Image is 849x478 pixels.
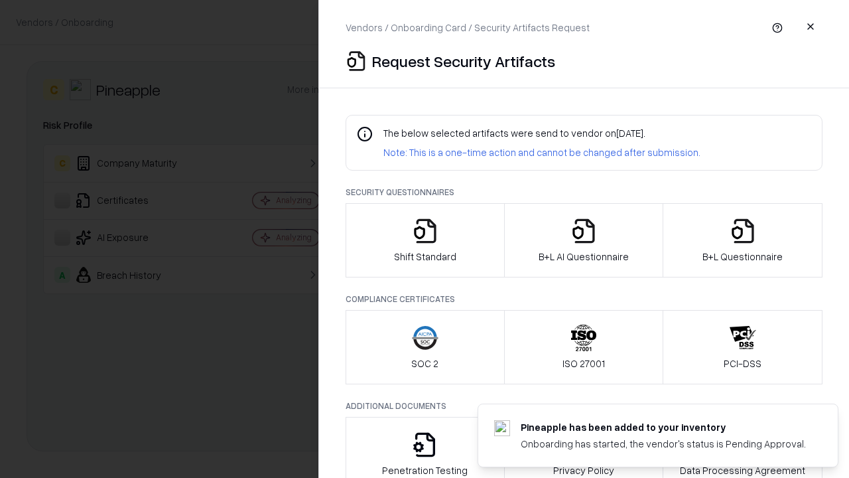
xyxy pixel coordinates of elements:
button: Shift Standard [346,203,505,278]
p: Compliance Certificates [346,293,822,305]
p: Shift Standard [394,250,456,264]
img: pineappleenergy.com [494,420,510,436]
p: The below selected artifacts were send to vendor on [DATE] . [383,126,700,140]
button: B+L Questionnaire [663,203,822,278]
p: SOC 2 [411,357,438,370]
p: Vendors / Onboarding Card / Security Artifacts Request [346,21,590,35]
p: Note: This is a one-time action and cannot be changed after submission. [383,145,700,159]
p: Request Security Artifacts [372,50,555,72]
p: B+L AI Questionnaire [539,250,629,264]
button: SOC 2 [346,310,505,384]
p: Security Questionnaires [346,187,822,198]
button: ISO 27001 [504,310,664,384]
p: Penetration Testing [382,463,468,477]
p: Additional Documents [346,400,822,412]
p: B+L Questionnaire [702,250,783,264]
p: Privacy Policy [553,463,614,477]
button: B+L AI Questionnaire [504,203,664,278]
button: PCI-DSS [663,310,822,384]
div: Pineapple has been added to your inventory [521,420,806,434]
div: Onboarding has started, the vendor's status is Pending Approval. [521,437,806,451]
p: ISO 27001 [562,357,605,370]
p: PCI-DSS [724,357,761,370]
p: Data Processing Agreement [680,463,805,477]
